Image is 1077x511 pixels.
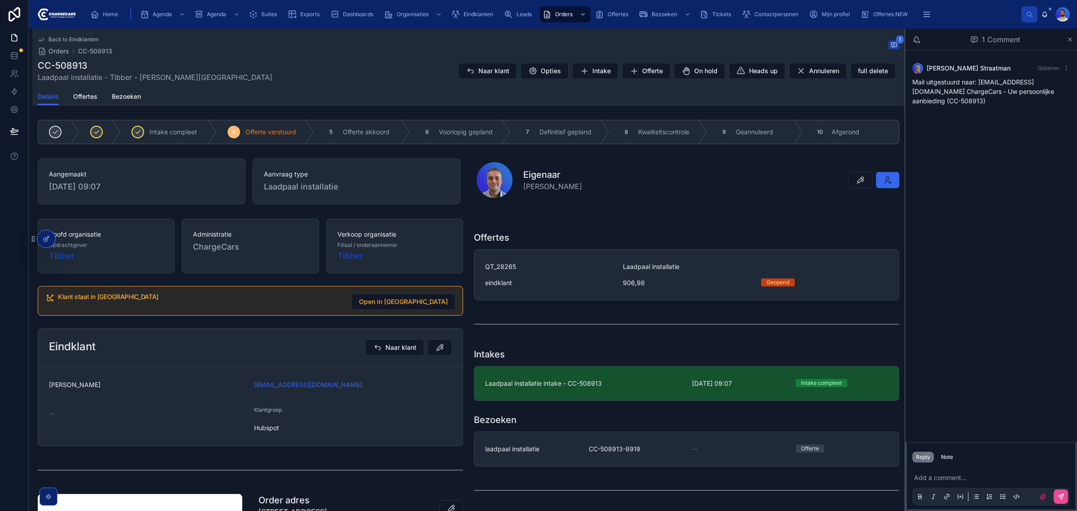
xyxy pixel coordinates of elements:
[149,128,197,137] span: Intake compleet
[153,11,172,18] span: Agenda
[36,7,76,22] img: App logo
[192,6,244,22] a: Agenda
[88,6,124,22] a: Home
[749,66,778,75] span: Heads up
[485,278,512,287] span: eindklant
[49,170,234,179] span: Aangemaakt
[448,6,499,22] a: Eindklanten
[254,380,362,389] a: [EMAIL_ADDRESS][DOMAIN_NAME]
[397,11,429,18] span: Organisaties
[712,11,731,18] span: Tickets
[474,414,517,426] h1: Bezoeken
[608,11,628,18] span: Offertes
[622,63,670,79] button: Offerte
[636,6,695,22] a: Bezoeken
[692,379,785,388] span: [DATE] 09:07
[806,6,856,22] a: Mijn profiel
[58,294,344,300] h5: Klant staat in Hubspot
[937,452,957,463] button: Note
[889,40,899,51] button: 1
[49,181,234,193] span: [DATE] 09:07
[873,11,908,18] span: Offertes NEW
[343,11,373,18] span: Dashboards
[638,128,689,137] span: Kwaliteitscontrole
[49,380,247,389] span: [PERSON_NAME]
[439,128,493,137] span: Voorlopig gepland
[261,11,277,18] span: Suites
[49,242,88,249] span: Opdrachtgever
[112,92,141,101] span: Bezoeken
[38,92,59,101] span: Details
[385,343,416,352] span: Naar klant
[692,445,697,454] span: --
[801,445,819,453] div: Offerte
[474,348,505,361] h1: Intakes
[49,409,54,418] span: --
[539,128,591,137] span: Definitief gepland
[555,11,573,18] span: Orders
[697,6,737,22] a: Tickets
[592,6,635,22] a: Offertes
[232,128,236,136] span: 4
[474,366,899,401] a: Laadpaal installatie intake - CC-508913[DATE] 09:07Intake compleet
[485,445,539,454] span: laadpaal installatie
[193,241,239,253] span: ChargeCars
[464,11,493,18] span: Eindklanten
[927,64,1011,73] span: [PERSON_NAME] Straatman
[478,66,509,75] span: Naar klant
[328,6,380,22] a: Dashboards
[1038,65,1059,71] span: Gisteren
[754,11,798,18] span: Contactpersonen
[83,4,1021,24] div: scrollable content
[48,47,69,56] span: Orders
[49,339,96,354] h2: Eindklant
[343,128,390,137] span: Offerte akkoord
[817,128,823,136] span: 10
[912,452,934,463] button: Reply
[365,339,424,356] button: Naar klant
[858,66,888,75] span: full delete
[652,11,677,18] span: Bezoeken
[642,66,663,75] span: Offerte
[264,181,338,193] span: Laadpaal installatie
[729,63,785,79] button: Heads up
[474,250,899,300] a: QT_28265Laadpaal installatieeindklant906,98Geopend
[246,6,283,22] a: Suites
[458,63,517,79] button: Naar klant
[49,250,74,262] a: Tibber
[592,66,611,75] span: Intake
[850,63,896,79] button: full delete
[625,128,628,136] span: 8
[337,250,363,262] a: Tibber
[137,6,190,22] a: Agenda
[540,6,591,22] a: Orders
[207,11,226,18] span: Agenda
[517,11,532,18] span: Leads
[351,294,455,310] button: Open in [GEOGRAPHIC_DATA]
[982,34,1020,45] span: 1 Comment
[789,63,847,79] button: Annuleren
[722,128,726,136] span: 9
[474,432,899,466] a: laadpaal installatieCC-508913-8919--Offerte
[38,59,272,72] h1: CC-508913
[736,128,773,137] span: Geannuleerd
[38,72,272,83] span: Laadpaal installatie - Tibber - [PERSON_NAME][GEOGRAPHIC_DATA]
[474,231,509,244] h1: Offertes
[912,77,1070,106] p: Mail uitgestuurd naar: [EMAIL_ADDRESS][DOMAIN_NAME] ChargeCars - Uw persoonlijke aanbieding (CC-5...
[48,36,99,43] span: Back to Eindklanten
[73,88,97,106] a: Offertes
[337,242,398,249] span: Filiaal / onderaannemer
[193,230,307,239] span: Administratie
[541,66,561,75] span: Opties
[523,168,582,181] h1: Eigenaar
[78,47,112,56] a: CC-508913
[801,379,842,387] div: Intake compleet
[572,63,618,79] button: Intake
[485,379,681,388] span: Laadpaal installatie intake - CC-508913
[809,66,839,75] span: Annuleren
[49,230,163,239] span: Hoofd organisatie
[739,6,805,22] a: Contactpersonen
[674,63,725,79] button: On hold
[501,6,538,22] a: Leads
